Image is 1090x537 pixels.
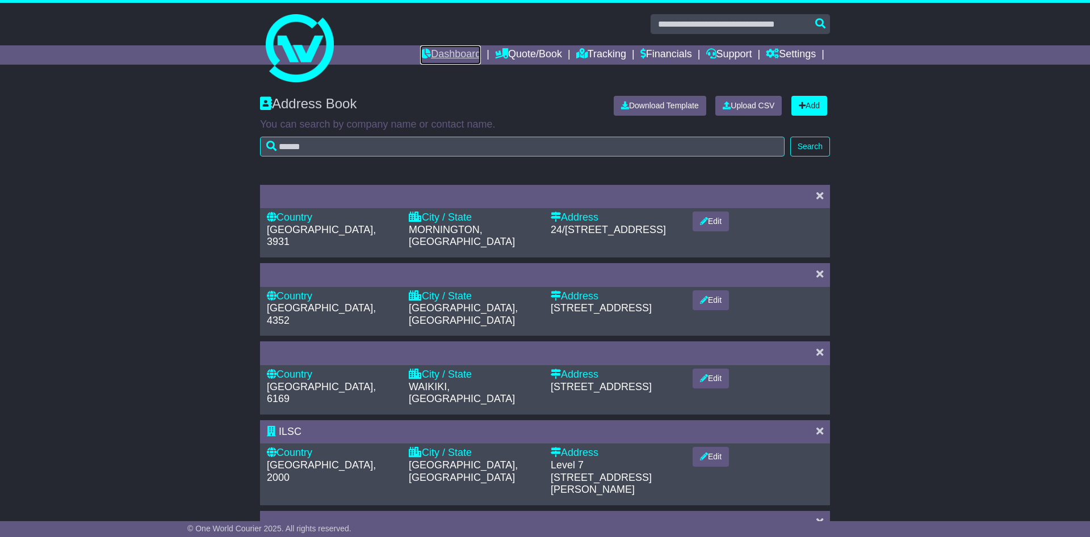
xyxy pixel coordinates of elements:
[791,96,827,116] a: Add
[551,369,681,381] div: Address
[267,447,397,459] div: Country
[267,381,376,405] span: [GEOGRAPHIC_DATA], 6169
[267,369,397,381] div: Country
[551,212,681,224] div: Address
[409,369,539,381] div: City / State
[409,290,539,303] div: City / State
[614,96,706,116] a: Download Template
[420,45,481,65] a: Dashboard
[267,302,376,326] span: [GEOGRAPHIC_DATA], 4352
[279,426,301,437] span: ILSC
[409,381,515,405] span: WAIKIKI, [GEOGRAPHIC_DATA]
[254,96,605,116] div: Address Book
[706,45,752,65] a: Support
[551,302,652,314] span: [STREET_ADDRESS]
[267,224,376,248] span: [GEOGRAPHIC_DATA], 3931
[551,224,666,235] span: 24/[STREET_ADDRESS]
[409,302,518,326] span: [GEOGRAPHIC_DATA], [GEOGRAPHIC_DATA]
[551,459,584,471] span: Level 7
[495,45,562,65] a: Quote/Book
[267,290,397,303] div: Country
[693,369,729,388] button: Edit
[693,290,729,310] button: Edit
[576,45,626,65] a: Tracking
[267,459,376,483] span: [GEOGRAPHIC_DATA], 2000
[551,290,681,303] div: Address
[409,212,539,224] div: City / State
[766,45,816,65] a: Settings
[551,472,652,496] span: [STREET_ADDRESS][PERSON_NAME]
[640,45,692,65] a: Financials
[551,381,652,392] span: [STREET_ADDRESS]
[715,96,782,116] a: Upload CSV
[267,212,397,224] div: Country
[790,137,830,157] button: Search
[409,459,518,483] span: [GEOGRAPHIC_DATA], [GEOGRAPHIC_DATA]
[551,447,681,459] div: Address
[409,447,539,459] div: City / State
[693,447,729,467] button: Edit
[693,212,729,231] button: Edit
[409,224,515,248] span: MORNINGTON, [GEOGRAPHIC_DATA]
[260,119,830,131] p: You can search by company name or contact name.
[187,524,351,533] span: © One World Courier 2025. All rights reserved.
